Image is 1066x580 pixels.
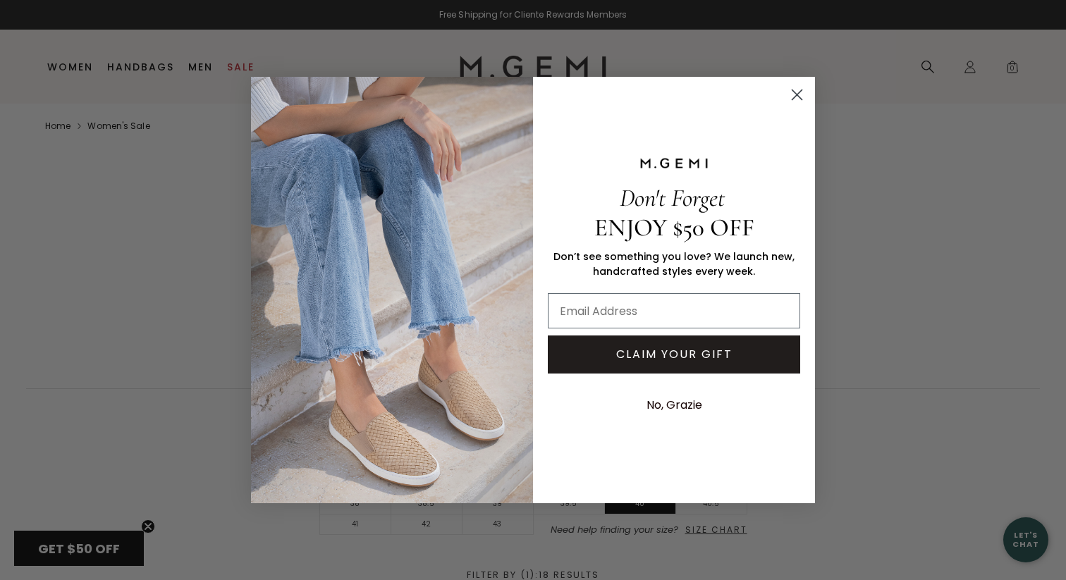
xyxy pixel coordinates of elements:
button: CLAIM YOUR GIFT [548,335,800,374]
span: ENJOY $50 OFF [594,213,754,242]
input: Email Address [548,293,800,328]
button: Close dialog [785,82,809,107]
span: Don't Forget [620,183,725,213]
span: Don’t see something you love? We launch new, handcrafted styles every week. [553,249,795,278]
img: M.GEMI [639,157,709,170]
img: M.Gemi [251,77,533,502]
button: No, Grazie [639,388,709,423]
